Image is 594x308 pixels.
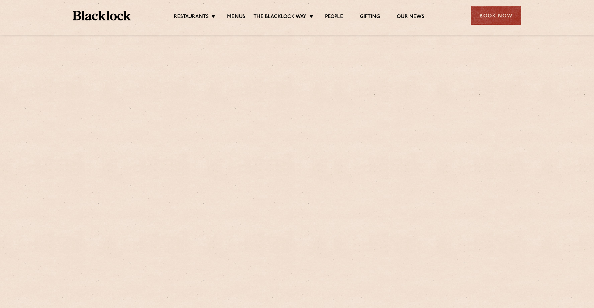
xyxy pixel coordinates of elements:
a: Menus [227,14,245,21]
a: Gifting [360,14,380,21]
img: BL_Textured_Logo-footer-cropped.svg [73,11,131,20]
a: Our News [397,14,424,21]
a: The Blacklock Way [254,14,306,21]
div: Book Now [471,6,521,25]
a: Restaurants [174,14,209,21]
a: People [325,14,343,21]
